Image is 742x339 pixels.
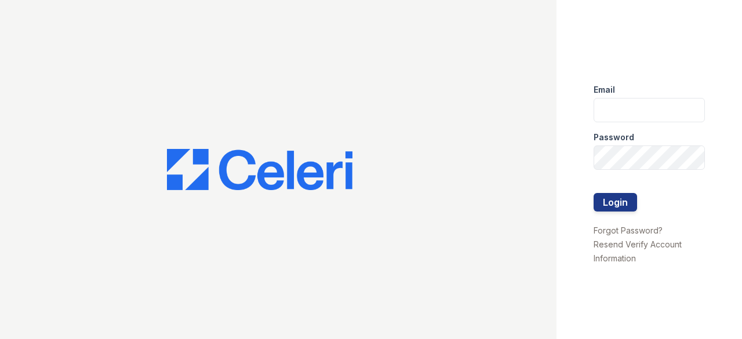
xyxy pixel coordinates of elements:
button: Login [594,193,637,212]
label: Password [594,132,634,143]
img: CE_Logo_Blue-a8612792a0a2168367f1c8372b55b34899dd931a85d93a1a3d3e32e68fde9ad4.png [167,149,352,191]
a: Resend Verify Account Information [594,239,682,263]
label: Email [594,84,615,96]
a: Forgot Password? [594,225,663,235]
